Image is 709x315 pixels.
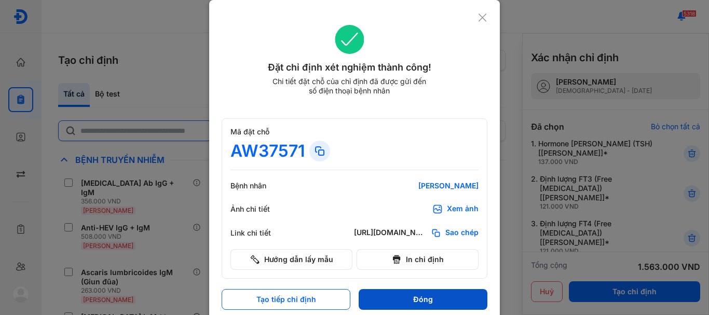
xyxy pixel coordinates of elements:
[230,141,305,161] div: AW37571
[230,204,293,214] div: Ảnh chi tiết
[447,204,479,214] div: Xem ảnh
[230,181,293,190] div: Bệnh nhân
[268,77,431,95] div: Chi tiết đặt chỗ của chỉ định đã được gửi đến số điện thoại bệnh nhân
[222,60,478,75] div: Đặt chỉ định xét nghiệm thành công!
[357,249,479,270] button: In chỉ định
[354,181,479,190] div: [PERSON_NAME]
[354,228,427,238] div: [URL][DOMAIN_NAME]
[230,249,352,270] button: Hướng dẫn lấy mẫu
[222,289,350,310] button: Tạo tiếp chỉ định
[230,228,293,238] div: Link chi tiết
[445,228,479,238] span: Sao chép
[230,127,479,136] div: Mã đặt chỗ
[359,289,487,310] button: Đóng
